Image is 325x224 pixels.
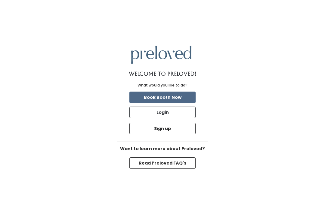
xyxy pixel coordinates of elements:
div: What would you like to do? [138,83,187,88]
button: Sign up [129,123,196,134]
a: Login [128,105,197,119]
button: Login [129,107,196,118]
img: preloved logo [131,46,191,63]
button: Read Preloved FAQ's [129,157,196,169]
h1: Welcome to Preloved! [129,71,197,77]
h6: Want to learn more about Preloved? [117,147,208,151]
a: Sign up [128,122,197,135]
button: Book Booth Now [129,92,196,103]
